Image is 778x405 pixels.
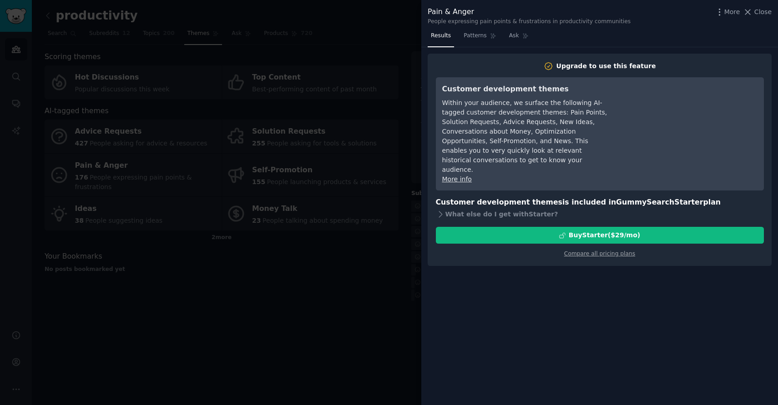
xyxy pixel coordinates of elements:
a: Patterns [460,29,499,47]
span: Results [431,32,451,40]
span: More [724,7,740,17]
span: GummySearch Starter [616,198,703,206]
h3: Customer development themes [442,84,608,95]
a: Ask [506,29,532,47]
iframe: YouTube video player [621,84,758,152]
button: More [715,7,740,17]
span: Ask [509,32,519,40]
button: Close [743,7,772,17]
a: More info [442,175,472,183]
div: Buy Starter ($ 29 /mo ) [569,230,640,240]
div: People expressing pain points & frustrations in productivity communities [428,18,631,26]
span: Patterns [464,32,486,40]
button: BuyStarter($29/mo) [436,227,764,244]
h3: Customer development themes is included in plan [436,197,764,208]
div: Within your audience, we surface the following AI-tagged customer development themes: Pain Points... [442,98,608,175]
span: Close [754,7,772,17]
a: Compare all pricing plans [564,250,635,257]
div: Upgrade to use this feature [556,61,656,71]
div: Pain & Anger [428,6,631,18]
div: What else do I get with Starter ? [436,208,764,220]
a: Results [428,29,454,47]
